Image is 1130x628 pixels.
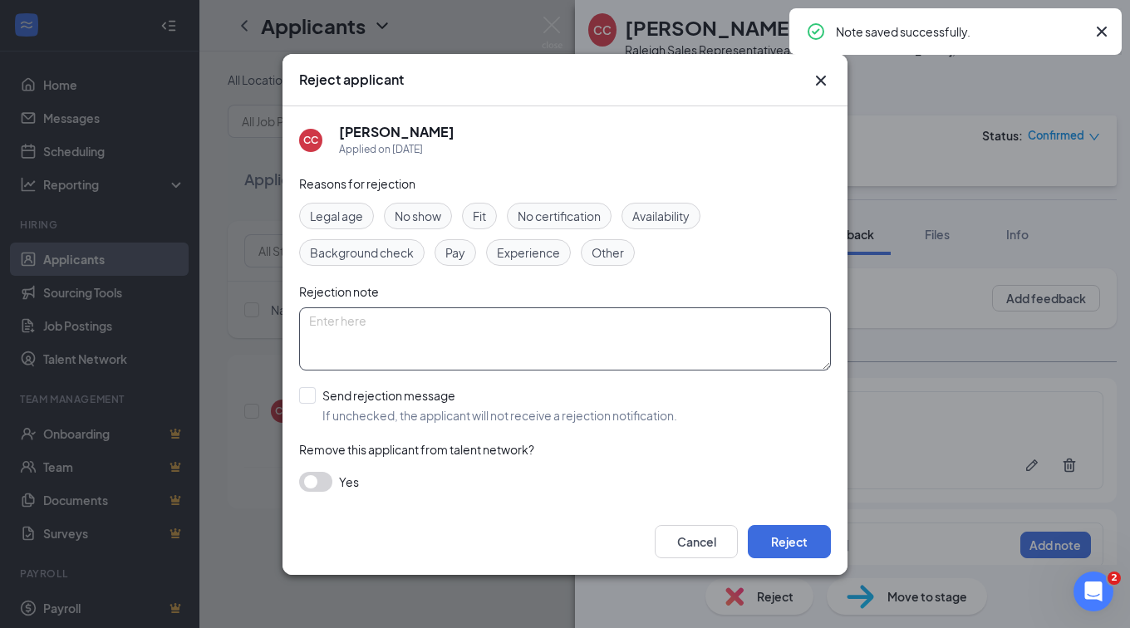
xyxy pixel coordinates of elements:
span: Remove this applicant from talent network? [299,442,534,457]
span: 2 [1108,572,1121,585]
span: Reasons for rejection [299,176,415,191]
div: Applied on [DATE] [339,141,454,158]
svg: Cross [1092,22,1112,42]
iframe: Intercom live chat [1073,572,1113,611]
button: Close [811,71,831,91]
h5: [PERSON_NAME] [339,123,454,141]
span: Availability [632,207,690,225]
span: Legal age [310,207,363,225]
div: Note saved successfully. [836,22,1085,42]
span: Fit [473,207,486,225]
span: No certification [518,207,601,225]
div: CC [303,133,318,147]
svg: CheckmarkCircle [806,22,826,42]
span: Yes [339,472,359,492]
span: Rejection note [299,284,379,299]
span: Other [592,243,624,262]
span: No show [395,207,441,225]
h3: Reject applicant [299,71,404,89]
span: Background check [310,243,414,262]
svg: Cross [811,71,831,91]
button: Reject [748,525,831,558]
span: Pay [445,243,465,262]
span: Experience [497,243,560,262]
button: Cancel [655,525,738,558]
